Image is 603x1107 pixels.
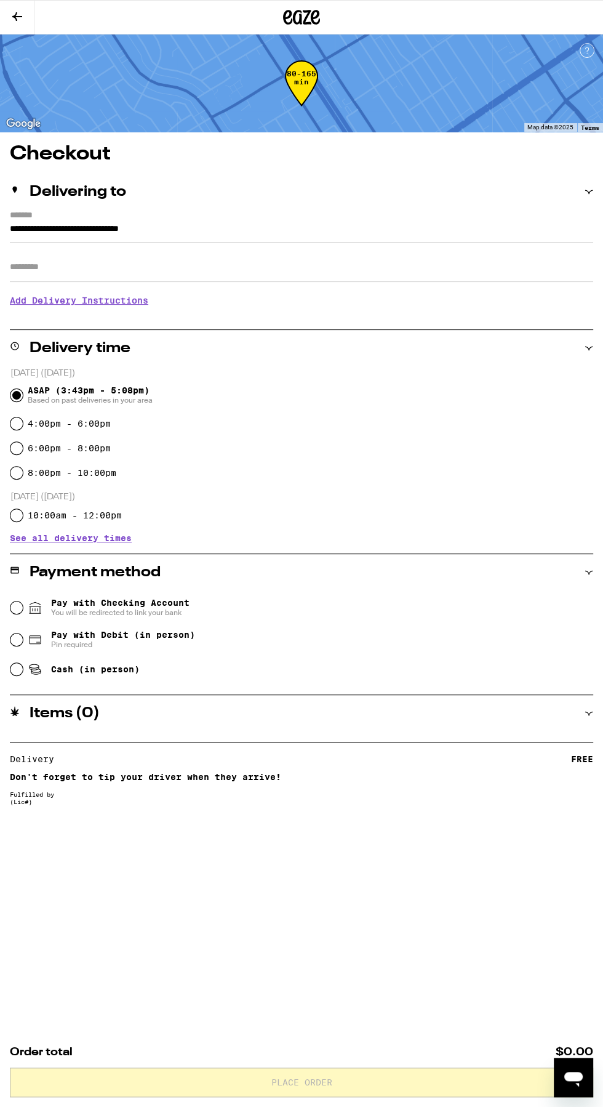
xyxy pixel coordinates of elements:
[10,286,593,315] h3: Add Delivery Instructions
[10,534,132,542] button: See all delivery times
[285,70,318,116] div: 80-165 min
[28,385,153,405] span: ASAP (3:43pm - 5:08pm)
[10,791,593,805] div: Fulfilled by (Lic# )
[28,395,153,405] span: Based on past deliveries in your area
[51,598,190,618] span: Pay with Checking Account
[10,755,63,763] div: Delivery
[554,1058,593,1097] iframe: Button to launch messaging window
[271,1078,332,1087] span: Place Order
[30,565,161,580] h2: Payment method
[28,419,111,429] label: 4:00pm - 6:00pm
[581,124,599,131] a: Terms
[30,706,100,721] h2: Items ( 0 )
[556,1047,593,1058] span: $0.00
[10,144,593,164] h1: Checkout
[10,1047,73,1058] span: Order total
[51,664,140,674] span: Cash (in person)
[10,315,593,324] p: We'll contact you at [PHONE_NUMBER] when we arrive
[10,772,593,782] p: Don't forget to tip your driver when they arrive!
[3,116,44,132] img: Google
[10,368,593,379] p: [DATE] ([DATE])
[10,1068,593,1097] button: Place Order
[28,510,122,520] label: 10:00am - 12:00pm
[10,491,593,503] p: [DATE] ([DATE])
[30,185,126,199] h2: Delivering to
[28,443,111,453] label: 6:00pm - 8:00pm
[571,755,593,763] div: FREE
[3,116,44,132] a: Open this area in Google Maps (opens a new window)
[30,341,130,356] h2: Delivery time
[28,468,116,478] label: 8:00pm - 10:00pm
[51,630,195,640] span: Pay with Debit (in person)
[51,640,195,650] span: Pin required
[51,608,190,618] span: You will be redirected to link your bank
[527,124,573,131] span: Map data ©2025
